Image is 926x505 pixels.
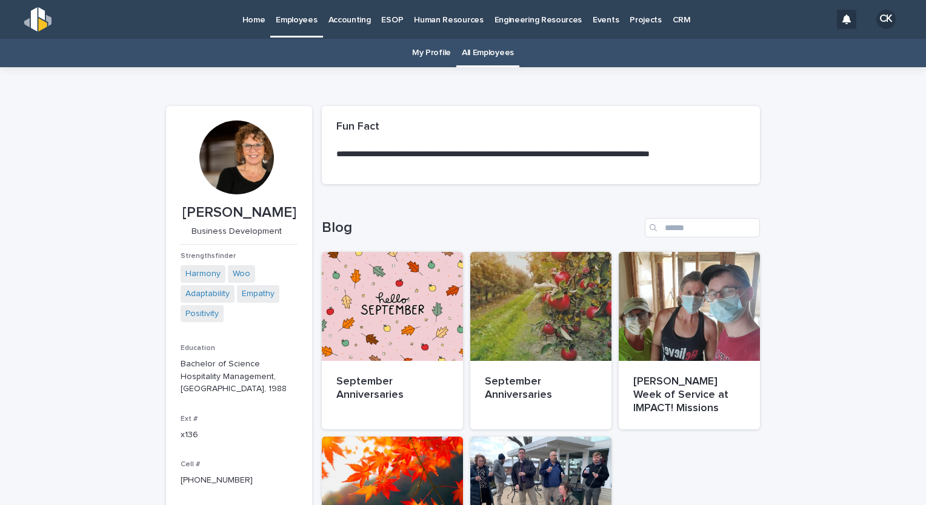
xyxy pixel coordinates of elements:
[233,268,250,280] a: Woo
[181,431,198,439] a: x136
[181,358,298,395] p: Bachelor of Science Hospitality Management, [GEOGRAPHIC_DATA], 1988
[181,204,298,222] p: [PERSON_NAME]
[645,218,760,237] input: Search
[470,252,611,429] a: September Anniversaries
[185,288,230,300] a: Adaptability
[24,7,52,31] img: s5b5MGTdWwFoU4EDV7nw
[181,226,293,237] p: Business Development
[181,252,236,260] span: Strengthsfinder
[336,120,379,134] h2: Fun Fact
[185,268,221,280] a: Harmony
[633,375,745,415] p: [PERSON_NAME] Week of Service at IMPACT! Missions
[412,39,451,67] a: My Profile
[876,10,896,29] div: CK
[181,476,253,484] a: [PHONE_NUMBER]
[336,375,448,401] p: September Anniversaries
[485,375,597,401] p: September Anniversaries
[181,415,198,423] span: Ext #
[181,461,200,468] span: Cell #
[322,252,463,429] a: September Anniversaries
[181,345,215,352] span: Education
[322,219,640,237] h1: Blog
[619,252,760,429] a: [PERSON_NAME] Week of Service at IMPACT! Missions
[462,39,514,67] a: All Employees
[242,288,275,300] a: Empathy
[185,308,219,320] a: Positivity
